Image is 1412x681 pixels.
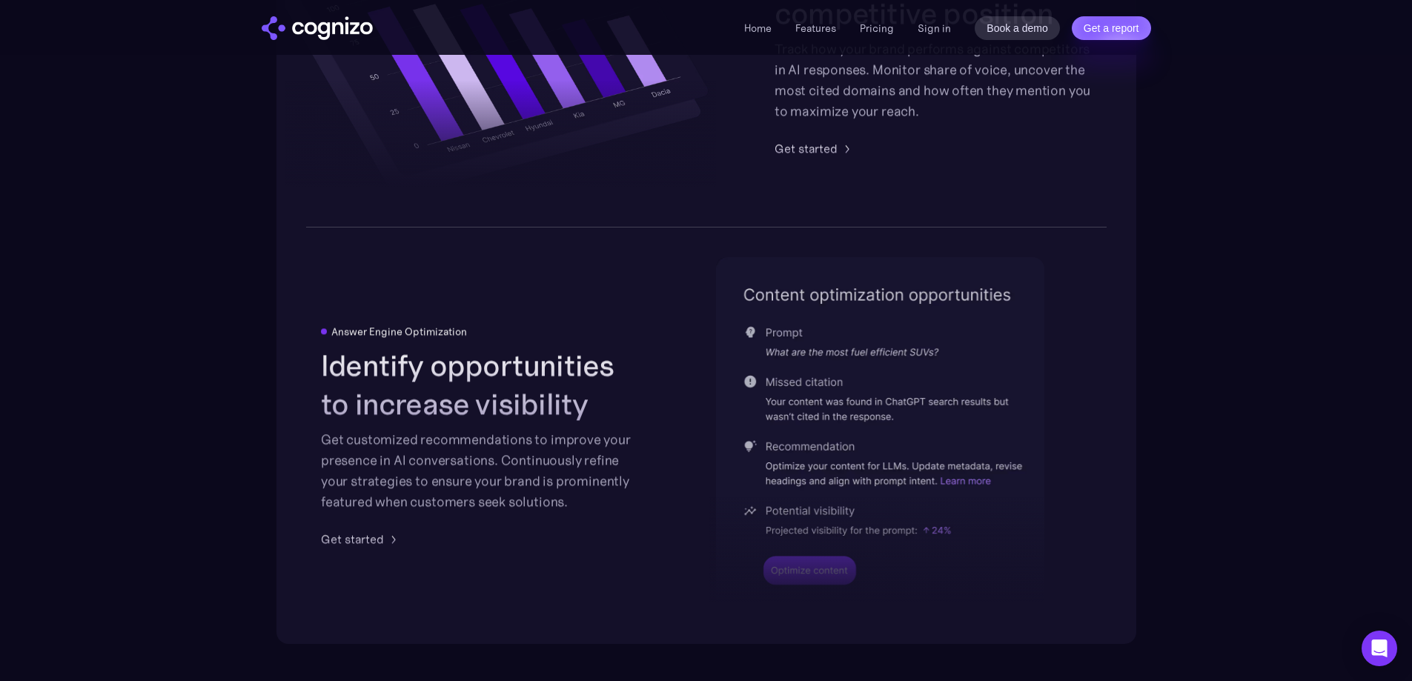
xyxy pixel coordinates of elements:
[331,325,467,337] div: Answer Engine Optimization
[744,21,772,35] a: Home
[1072,16,1151,40] a: Get a report
[860,21,894,35] a: Pricing
[918,19,951,37] a: Sign in
[321,530,384,548] div: Get started
[321,429,638,512] div: Get customized recommendations to improve your presence in AI conversations. Continuously refine ...
[262,16,373,40] a: home
[262,16,373,40] img: cognizo logo
[775,139,838,157] div: Get started
[795,21,836,35] a: Features
[321,530,402,548] a: Get started
[975,16,1060,40] a: Book a demo
[1362,631,1397,666] div: Open Intercom Messenger
[716,257,1051,614] img: content optimization for LLMs
[775,139,855,157] a: Get started
[775,39,1092,122] div: Track how your brand performs against competitors in AI responses. Monitor share of voice, uncove...
[321,346,638,423] h2: Identify opportunities to increase visibility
